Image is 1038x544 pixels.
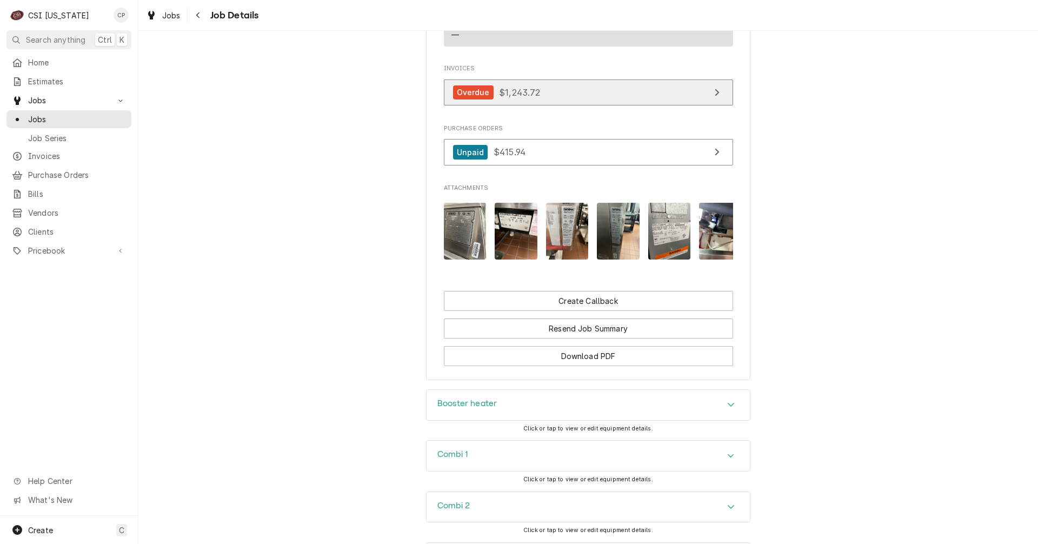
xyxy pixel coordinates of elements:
button: Create Callback [444,291,733,311]
img: WwJiIQqGQ9ey0BQzcJQD [699,203,742,260]
a: Invoices [6,147,131,165]
a: Vendors [6,204,131,222]
button: Accordion Details Expand Trigger [427,390,750,420]
span: Pricebook [28,245,110,256]
div: Button Group Row [444,291,733,311]
span: Home [28,57,126,68]
img: SctaYlNRtWiXpdGUdoSc [648,203,691,260]
h3: Combi 1 [437,449,468,460]
a: Job Series [6,129,131,147]
button: Download PDF [444,346,733,366]
a: Jobs [142,6,185,24]
span: Job Series [28,132,126,144]
span: Invoices [444,64,733,73]
span: Job Details [207,8,259,23]
span: What's New [28,494,125,506]
img: 3jdCK42AQSvhB6SewOjH [597,203,640,260]
span: Jobs [28,95,110,106]
span: Search anything [26,34,85,45]
div: Booster heater [426,389,750,421]
span: K [119,34,124,45]
span: Attachments [444,184,733,193]
a: Go to Jobs [6,91,131,109]
div: CSI Kentucky's Avatar [10,8,25,23]
img: wKR27rh1QASGNm9m08N3 [495,203,537,260]
h3: Booster heater [437,399,497,409]
a: Go to Pricebook [6,242,131,260]
span: Bills [28,188,126,200]
button: Navigate back [190,6,207,24]
div: C [10,8,25,23]
span: Estimates [28,76,126,87]
span: Jobs [28,114,126,125]
span: Vendors [28,207,126,218]
div: Accordion Header [427,492,750,522]
img: lz4it5RcSQ2dqeuHkZvi [546,203,589,260]
div: Accordion Header [427,390,750,420]
span: Click or tap to view or edit equipment details. [523,476,653,483]
div: — [451,29,459,41]
div: Button Group Row [444,311,733,339]
div: Button Group Row [444,339,733,366]
img: BH23THzCQhabeOS7HcGy [444,203,487,260]
span: Ctrl [98,34,112,45]
div: Unpaid [453,145,488,160]
a: View Invoice [444,79,733,106]
div: Purchase Orders [444,124,733,171]
span: Click or tap to view or edit equipment details. [523,527,653,534]
span: Purchase Orders [444,124,733,133]
div: Attachments [444,184,733,268]
a: Bills [6,185,131,203]
a: Clients [6,223,131,241]
a: Go to Help Center [6,472,131,490]
span: Invoices [28,150,126,162]
a: Home [6,54,131,71]
div: Craig Pierce's Avatar [114,8,129,23]
a: Purchase Orders [6,166,131,184]
span: Help Center [28,475,125,487]
span: Click or tap to view or edit equipment details. [523,425,653,432]
button: Accordion Details Expand Trigger [427,492,750,522]
div: Combi 1 [426,440,750,472]
div: Overdue [453,85,494,100]
span: Jobs [162,10,181,21]
div: Combi 2 [426,492,750,523]
span: $415.94 [494,147,525,157]
a: Estimates [6,72,131,90]
div: Accordion Header [427,441,750,471]
a: Go to What's New [6,491,131,509]
button: Search anythingCtrlK [6,30,131,49]
a: Jobs [6,110,131,128]
button: Resend Job Summary [444,319,733,339]
span: Attachments [444,195,733,269]
button: Accordion Details Expand Trigger [427,441,750,471]
span: Clients [28,226,126,237]
div: Invoices [444,64,733,111]
span: Purchase Orders [28,169,126,181]
a: View Purchase Order [444,139,733,165]
h3: Combi 2 [437,501,470,511]
span: C [119,525,124,536]
span: $1,243.72 [499,87,540,97]
div: CP [114,8,129,23]
div: CSI [US_STATE] [28,10,89,21]
span: Create [28,526,53,535]
div: Button Group [444,291,733,366]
